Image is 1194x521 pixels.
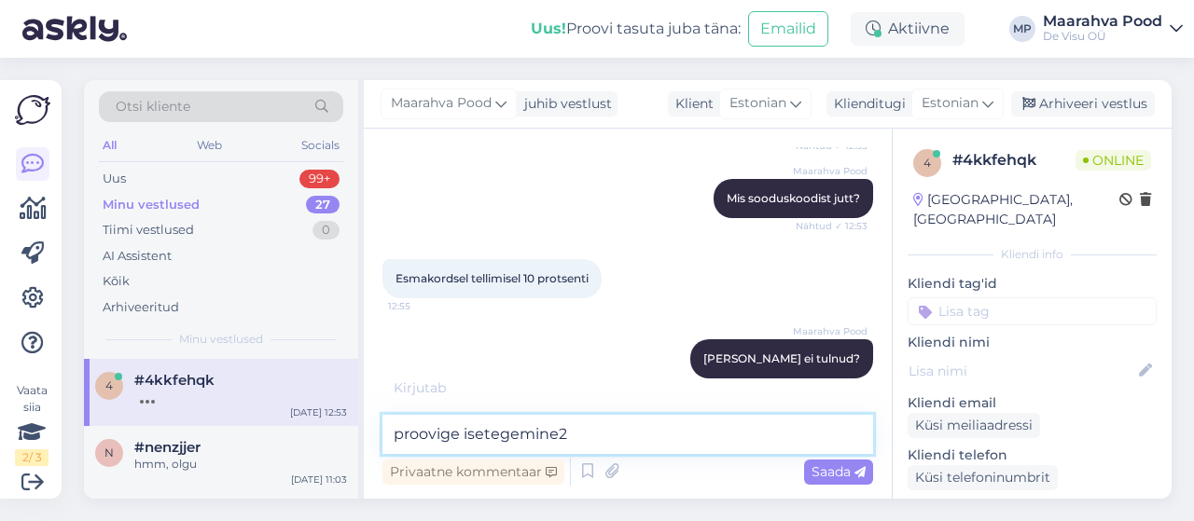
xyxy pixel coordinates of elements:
span: Nähtud ✓ 12:53 [796,219,868,233]
div: Kirjutab [382,378,873,398]
span: Otsi kliente [116,97,190,117]
div: Minu vestlused [103,196,200,214]
p: Kliendi telefon [908,446,1157,465]
div: All [99,133,120,158]
div: 2 / 3 [15,449,49,466]
span: Mis sooduskoodist jutt? [727,191,860,205]
div: Kliendi info [908,246,1157,263]
div: 99+ [299,170,340,188]
span: #4kkfehqk [134,372,215,389]
div: Arhiveeritud [103,298,179,317]
span: Maarahva Pood [793,324,868,338]
p: Kliendi tag'id [908,274,1157,294]
span: #nenzjjer [134,439,201,456]
input: Lisa tag [908,297,1157,325]
div: 27 [306,196,340,214]
span: 4 [105,378,113,392]
textarea: proovige isetegemine2 [382,415,873,454]
div: Klient [668,94,714,114]
span: Minu vestlused [179,331,263,348]
p: Klienditeekond [908,498,1157,517]
div: Kõik [103,272,130,291]
div: Arhiveeri vestlus [1011,91,1155,117]
span: Maarahva Pood [391,93,492,114]
p: Kliendi nimi [908,333,1157,352]
div: Maarahva Pood [1043,14,1162,29]
div: Klienditugi [826,94,906,114]
a: Maarahva PoodDe Visu OÜ [1043,14,1183,44]
span: [PERSON_NAME] ei tulnud? [703,351,860,365]
img: Askly Logo [15,95,50,125]
span: 4 [923,156,931,170]
div: Uus [103,170,126,188]
div: 0 [312,221,340,240]
span: Esmakordsel tellimisel 10 protsenti [396,271,589,285]
span: 12:55 [388,299,458,313]
div: Socials [298,133,343,158]
div: juhib vestlust [517,94,612,114]
span: n [104,446,114,459]
div: MP [1009,16,1035,42]
span: Saada [812,463,866,480]
span: Maarahva Pood [793,164,868,178]
div: Küsi meiliaadressi [908,413,1040,438]
div: # 4kkfehqk [952,149,1076,171]
button: Emailid [748,11,828,47]
div: [GEOGRAPHIC_DATA], [GEOGRAPHIC_DATA] [913,190,1119,229]
div: AI Assistent [103,247,172,266]
span: Estonian [922,93,979,114]
div: Proovi tasuta juba täna: [531,18,741,40]
div: Vaata siia [15,382,49,466]
div: [DATE] 12:53 [290,405,347,419]
span: . [446,379,449,396]
b: Uus! [531,20,566,37]
div: De Visu OÜ [1043,29,1162,44]
div: Privaatne kommentaar [382,459,564,485]
div: Tiimi vestlused [103,221,194,240]
div: Web [193,133,226,158]
input: Lisa nimi [909,361,1135,381]
div: [DATE] 11:03 [291,473,347,487]
span: Estonian [729,93,786,114]
div: Aktiivne [851,12,965,46]
div: Küsi telefoninumbrit [908,465,1058,490]
div: hmm, olgu [134,456,347,473]
span: Online [1076,150,1151,171]
p: Kliendi email [908,393,1157,413]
